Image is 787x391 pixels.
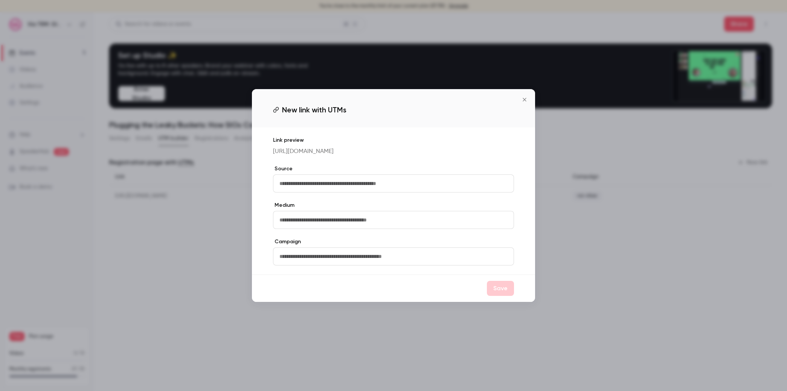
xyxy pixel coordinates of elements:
[273,238,514,246] label: Campaign
[282,104,346,115] span: New link with UTMs
[273,147,514,156] p: [URL][DOMAIN_NAME]
[273,136,514,144] p: Link preview
[273,202,514,209] label: Medium
[517,92,532,107] button: Close
[273,165,514,173] label: Source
